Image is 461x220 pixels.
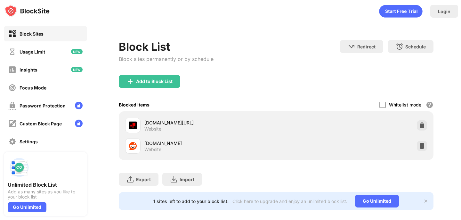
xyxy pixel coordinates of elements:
[355,195,399,207] div: Go Unlimited
[8,84,16,92] img: focus-off.svg
[71,67,83,72] img: new-icon.svg
[232,199,347,204] div: Click here to upgrade and enjoy an unlimited block list.
[20,67,37,72] div: Insights
[8,156,31,179] img: push-block-list.svg
[136,177,151,182] div: Export
[8,30,16,38] img: block-on.svg
[8,189,83,199] div: Add as many sites as you like to your block list
[423,199,428,204] img: x-button.svg
[8,48,16,56] img: time-usage-off.svg
[8,202,46,212] div: Go Unlimited
[144,147,161,152] div: Website
[8,182,83,188] div: Unlimited Block List
[20,139,38,144] div: Settings
[71,49,83,54] img: new-icon.svg
[20,31,44,37] div: Block Sites
[144,119,276,126] div: [DOMAIN_NAME][URL]
[129,122,137,129] img: favicons
[144,140,276,147] div: [DOMAIN_NAME]
[8,120,16,128] img: customize-block-page-off.svg
[75,120,83,127] img: lock-menu.svg
[20,103,66,108] div: Password Protection
[119,40,214,53] div: Block List
[119,56,214,62] div: Block sites permanently or by schedule
[438,9,450,14] div: Login
[8,102,16,110] img: password-protection-off.svg
[8,66,16,74] img: insights-off.svg
[75,102,83,109] img: lock-menu.svg
[136,79,173,84] div: Add to Block List
[357,44,376,49] div: Redirect
[20,49,45,55] div: Usage Limit
[180,177,194,182] div: Import
[20,121,62,126] div: Custom Block Page
[20,85,46,90] div: Focus Mode
[379,5,423,18] div: animation
[405,44,426,49] div: Schedule
[4,4,50,17] img: logo-blocksite.svg
[119,102,150,107] div: Blocked Items
[8,138,16,146] img: settings-off.svg
[153,199,229,204] div: 1 sites left to add to your block list.
[389,102,421,107] div: Whitelist mode
[144,126,161,132] div: Website
[129,142,137,150] img: favicons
